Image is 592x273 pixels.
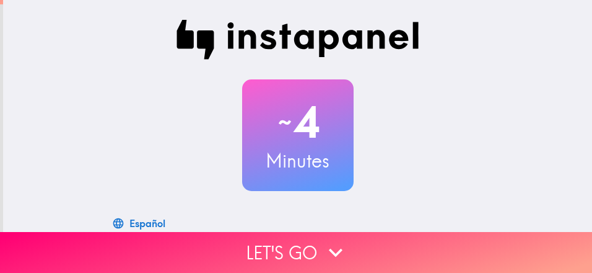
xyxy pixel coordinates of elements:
[242,97,354,148] h2: 4
[110,211,170,236] button: Español
[276,104,294,141] span: ~
[129,215,165,232] div: Español
[176,20,419,60] img: Instapanel
[242,148,354,174] h3: Minutes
